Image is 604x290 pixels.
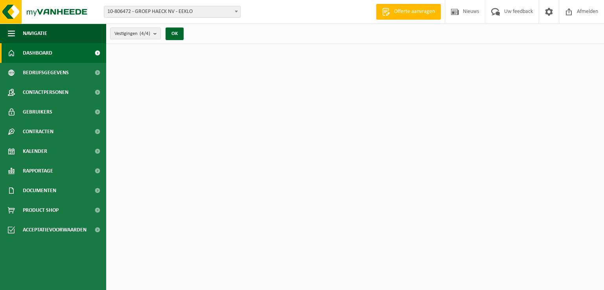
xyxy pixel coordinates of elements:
span: Contactpersonen [23,83,68,102]
span: Vestigingen [114,28,150,40]
span: Bedrijfsgegevens [23,63,69,83]
a: Offerte aanvragen [376,4,441,20]
span: Offerte aanvragen [392,8,437,16]
span: 10-806472 - GROEP HAECK NV - EEKLO [104,6,241,18]
span: Kalender [23,141,47,161]
span: Rapportage [23,161,53,181]
span: Acceptatievoorwaarden [23,220,87,240]
span: Product Shop [23,200,59,220]
span: Documenten [23,181,56,200]
count: (4/4) [140,31,150,36]
button: Vestigingen(4/4) [110,28,161,39]
span: 10-806472 - GROEP HAECK NV - EEKLO [104,6,240,17]
span: Dashboard [23,43,52,63]
span: Gebruikers [23,102,52,122]
span: Contracten [23,122,53,141]
span: Navigatie [23,24,47,43]
button: OK [166,28,184,40]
